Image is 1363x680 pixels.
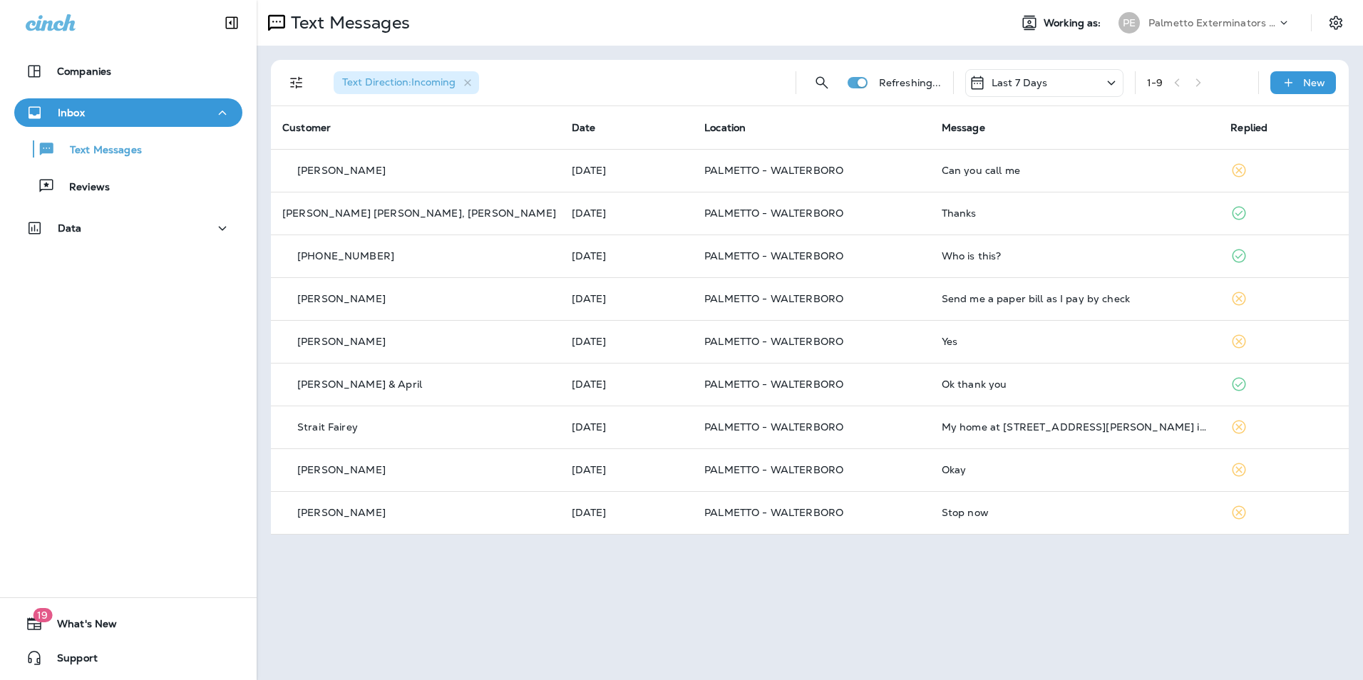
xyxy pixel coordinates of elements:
p: [PERSON_NAME] [297,507,386,518]
span: Location [704,121,746,134]
span: PALMETTO - WALTERBORO [704,335,843,348]
div: My home at 9136 Lottie Pope Rd is being invaded by roaches. Please confirm your receipt of this m... [942,421,1208,433]
span: PALMETTO - WALTERBORO [704,463,843,476]
div: Thanks [942,207,1208,219]
button: Support [14,644,242,672]
p: Aug 13, 2025 09:37 AM [572,293,681,304]
p: Refreshing... [879,77,942,88]
p: Text Messages [56,144,142,158]
span: 19 [33,608,52,622]
button: Search Messages [808,68,836,97]
span: Text Direction : Incoming [342,76,456,88]
span: PALMETTO - WALTERBORO [704,421,843,433]
span: PALMETTO - WALTERBORO [704,378,843,391]
div: Send me a paper bill as I pay by check [942,293,1208,304]
p: Strait Fairey [297,421,358,433]
button: Data [14,214,242,242]
span: Message [942,121,985,134]
span: PALMETTO - WALTERBORO [704,207,843,220]
span: Date [572,121,596,134]
p: [PHONE_NUMBER] [297,250,394,262]
button: Reviews [14,171,242,201]
p: [PERSON_NAME] [297,336,386,347]
div: Yes [942,336,1208,347]
span: What's New [43,618,117,635]
div: Ok thank you [942,378,1208,390]
p: Aug 13, 2025 09:02 AM [572,336,681,347]
p: Companies [57,66,111,77]
span: PALMETTO - WALTERBORO [704,164,843,177]
button: Settings [1323,10,1349,36]
p: Text Messages [285,12,410,34]
p: Aug 13, 2025 12:15 PM [572,207,681,219]
button: Companies [14,57,242,86]
span: PALMETTO - WALTERBORO [704,249,843,262]
div: Stop now [942,507,1208,518]
p: Aug 13, 2025 03:18 PM [572,165,681,176]
p: Aug 8, 2025 10:58 AM [572,507,681,518]
div: Can you call me [942,165,1208,176]
span: Working as: [1044,17,1104,29]
p: [PERSON_NAME] & April [297,378,422,390]
p: Inbox [58,107,85,118]
p: New [1303,77,1325,88]
p: Aug 13, 2025 10:45 AM [572,250,681,262]
div: Okay [942,464,1208,475]
p: Aug 12, 2025 04:55 PM [572,378,681,390]
p: [PERSON_NAME] [PERSON_NAME], [PERSON_NAME] [282,207,556,219]
span: PALMETTO - WALTERBORO [704,292,843,305]
p: Palmetto Exterminators LLC [1148,17,1277,29]
span: Support [43,652,98,669]
div: PE [1118,12,1140,34]
p: [PERSON_NAME] [297,464,386,475]
button: Collapse Sidebar [212,9,252,37]
span: PALMETTO - WALTERBORO [704,506,843,519]
button: Inbox [14,98,242,127]
p: Data [58,222,82,234]
button: Text Messages [14,134,242,164]
span: Customer [282,121,331,134]
p: Aug 8, 2025 11:55 AM [572,464,681,475]
p: Reviews [55,181,110,195]
span: Replied [1230,121,1267,134]
div: Who is this? [942,250,1208,262]
p: Aug 8, 2025 12:17 PM [572,421,681,433]
p: Last 7 Days [992,77,1048,88]
button: 19What's New [14,609,242,638]
p: [PERSON_NAME] [297,293,386,304]
button: Filters [282,68,311,97]
p: [PERSON_NAME] [297,165,386,176]
div: 1 - 9 [1147,77,1163,88]
div: Text Direction:Incoming [334,71,479,94]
